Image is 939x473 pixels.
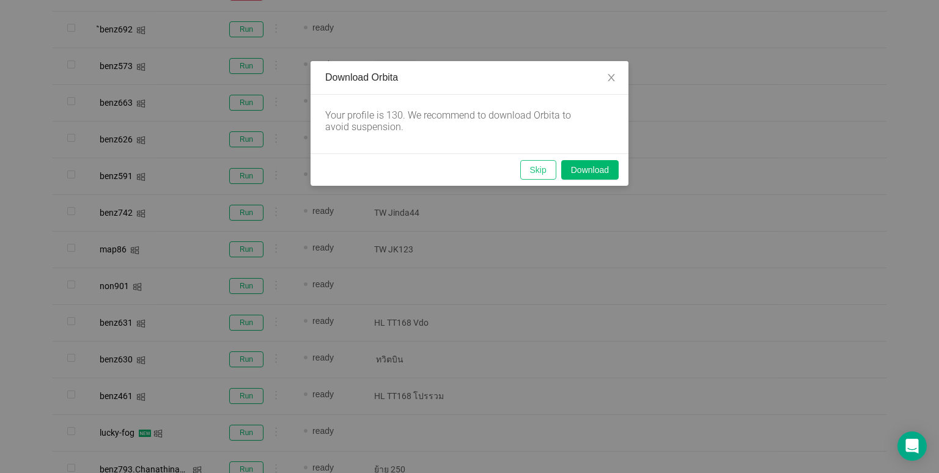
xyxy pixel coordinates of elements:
[325,71,614,84] div: Download Orbita
[561,160,619,180] button: Download
[520,160,556,180] button: Skip
[325,109,594,133] div: Your profile is 130. We recommend to download Orbita to avoid suspension.
[897,431,927,461] div: Open Intercom Messenger
[606,73,616,82] i: icon: close
[594,61,628,95] button: Close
